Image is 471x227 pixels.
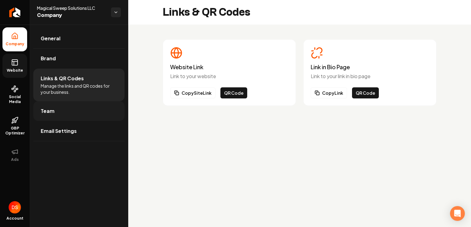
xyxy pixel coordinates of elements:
[170,64,289,70] h3: Website Link
[6,216,23,221] span: Account
[311,87,347,98] button: CopyLink
[2,126,27,136] span: GBP Optimizer
[2,112,27,141] a: GBP Optimizer
[41,107,55,115] span: Team
[41,127,77,135] span: Email Settings
[2,143,27,167] button: Ads
[9,7,21,17] img: Rebolt Logo
[41,75,84,82] span: Links & QR Codes
[2,94,27,104] span: Social Media
[2,54,27,78] a: Website
[37,5,106,11] span: Magical Sweep Solutions LLC
[450,206,465,221] div: Open Intercom Messenger
[9,201,21,213] img: David Sitt
[9,201,21,213] button: Open user button
[170,73,289,80] p: Link to your website
[33,121,125,141] a: Email Settings
[311,73,429,80] p: Link to your link in bio page
[33,29,125,48] a: General
[170,87,215,98] button: CopySiteLink
[41,35,60,42] span: General
[163,6,250,18] h2: Links & QR Codes
[2,80,27,109] a: Social Media
[9,157,21,162] span: Ads
[4,68,26,73] span: Website
[33,101,125,121] a: Team
[220,87,247,98] button: QR Code
[41,55,56,62] span: Brand
[33,49,125,68] a: Brand
[3,42,27,46] span: Company
[311,64,429,70] h3: Link in Bio Page
[41,83,117,95] span: Manage the links and QR codes for your business.
[37,11,106,20] span: Company
[352,87,379,98] button: QR Code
